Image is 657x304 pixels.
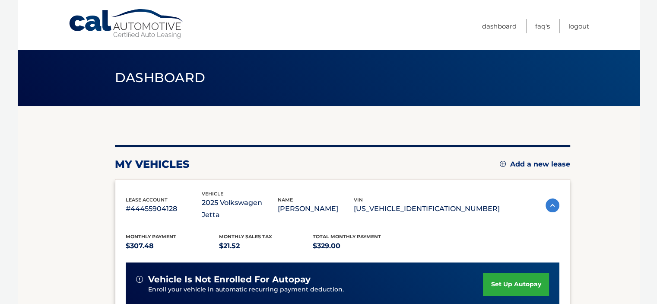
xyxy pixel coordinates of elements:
[313,240,406,252] p: $329.00
[354,203,500,215] p: [US_VEHICLE_IDENTIFICATION_NUMBER]
[202,191,223,197] span: vehicle
[568,19,589,33] a: Logout
[115,158,190,171] h2: my vehicles
[219,234,272,240] span: Monthly sales Tax
[148,285,483,294] p: Enroll your vehicle in automatic recurring payment deduction.
[68,9,185,39] a: Cal Automotive
[535,19,550,33] a: FAQ's
[313,234,381,240] span: Total Monthly Payment
[354,197,363,203] span: vin
[115,70,206,86] span: Dashboard
[482,19,517,33] a: Dashboard
[126,203,202,215] p: #44455904128
[500,161,506,167] img: add.svg
[278,203,354,215] p: [PERSON_NAME]
[483,273,549,296] a: set up autopay
[126,197,168,203] span: lease account
[148,274,311,285] span: vehicle is not enrolled for autopay
[219,240,313,252] p: $21.52
[500,160,570,169] a: Add a new lease
[202,197,278,221] p: 2025 Volkswagen Jetta
[136,276,143,283] img: alert-white.svg
[126,240,219,252] p: $307.48
[126,234,176,240] span: Monthly Payment
[546,198,559,212] img: accordion-active.svg
[278,197,293,203] span: name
